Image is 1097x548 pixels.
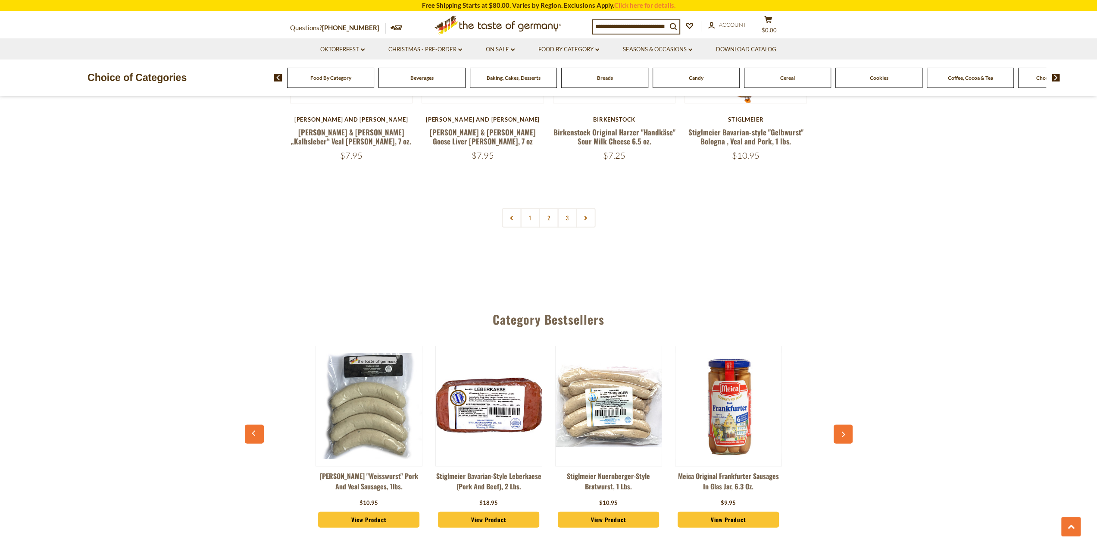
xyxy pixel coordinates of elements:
a: Beverages [410,75,434,81]
a: 1 [520,208,540,228]
img: Stiglmeier Bavarian-style Leberkaese (pork and beef), 2 lbs. [436,353,542,459]
a: Stiglmeier Nuernberger-style Bratwurst, 1 lbs. [555,471,662,497]
span: $7.95 [472,150,494,161]
span: $10.95 [732,150,759,161]
a: Chocolate & Marzipan [1036,75,1088,81]
a: [PHONE_NUMBER] [322,24,379,31]
span: $7.25 [603,150,625,161]
div: Birkenstock [553,116,676,123]
a: Candy [689,75,703,81]
a: [PERSON_NAME] "Weisswurst" Pork and Veal Sausages, 1lbs. [316,471,422,497]
a: Click here for details. [614,1,675,9]
a: Seasons & Occasions [623,45,692,54]
a: View Product [438,512,540,528]
a: Meica Original Frankfurter Sausages in glas jar, 6.3 oz. [675,471,782,497]
span: $0.00 [762,27,777,34]
a: 2 [539,208,558,228]
div: $9.95 [721,499,736,507]
p: Questions? [290,22,386,34]
a: Oktoberfest [320,45,365,54]
a: Food By Category [538,45,599,54]
a: Cookies [870,75,888,81]
span: $7.95 [340,150,363,161]
a: [PERSON_NAME] & [PERSON_NAME] „Kalbsleber“ Veal [PERSON_NAME], 7 oz. [291,127,411,147]
div: $18.95 [479,499,498,507]
a: Stiglmeier Bavarian-style Leberkaese (pork and beef), 2 lbs. [435,471,542,497]
div: $10.95 [359,499,378,507]
a: Download Catalog [716,45,776,54]
div: Stiglmeier [684,116,807,123]
img: Meica Original Frankfurter Sausages in glas jar, 6.3 oz. [675,353,781,459]
a: Birkenstock Original Harzer "Handkäse" Sour Milk Cheese 6.5 oz. [553,127,675,147]
button: $0.00 [756,16,781,37]
a: View Product [558,512,659,528]
span: Account [719,21,747,28]
img: next arrow [1052,74,1060,81]
div: Category Bestsellers [249,300,848,335]
a: Coffee, Cocoa & Tea [948,75,993,81]
div: $10.95 [599,499,618,507]
div: [PERSON_NAME] and [PERSON_NAME] [422,116,544,123]
a: Food By Category [310,75,351,81]
a: Christmas - PRE-ORDER [388,45,462,54]
img: Binkert's [316,353,422,459]
a: View Product [678,512,779,528]
img: previous arrow [274,74,282,81]
a: 3 [557,208,577,228]
img: Stiglmeier Nuernberger-style Bratwurst, 1 lbs. [556,353,662,459]
a: [PERSON_NAME] & [PERSON_NAME] Goose Liver [PERSON_NAME], 7 oz [430,127,536,147]
a: View Product [318,512,420,528]
a: Account [708,20,747,30]
div: [PERSON_NAME] and [PERSON_NAME] [290,116,413,123]
a: Breads [597,75,613,81]
a: On Sale [486,45,515,54]
a: Stiglmeier Bavarian-style "Gelbwurst" Bologna , Veal and Pork, 1 lbs. [688,127,803,147]
a: Baking, Cakes, Desserts [487,75,541,81]
a: Cereal [780,75,795,81]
